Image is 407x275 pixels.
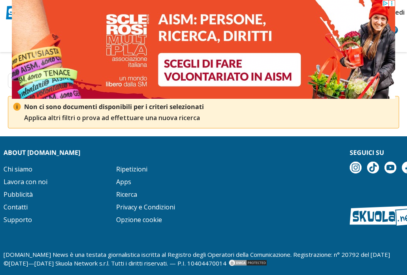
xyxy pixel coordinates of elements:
[350,148,384,157] strong: Seguici su
[4,215,32,224] a: Supporto
[4,148,80,157] strong: About [DOMAIN_NAME]
[384,4,401,21] a: Accedi
[4,177,47,186] a: Lavora con noi
[24,101,204,112] span: Non ci sono documenti disponibili per i criteri selezionati
[116,203,175,211] a: Privacy e Condizioni
[11,77,19,85] img: Filtra filtri mobile
[13,103,21,111] img: Nessun risultato
[4,203,28,211] a: Contatti
[116,190,137,199] a: Ricerca
[367,162,379,173] img: tiktok
[116,177,131,186] a: Apps
[8,73,49,88] button: Filtra5
[4,190,33,199] a: Pubblicità
[350,162,362,173] img: instagram
[116,165,147,173] a: Ripetizioni
[4,165,32,173] a: Chi siamo
[116,215,162,224] a: Opzione cookie
[24,101,204,123] p: Applica altri filtri o prova ad effettuare una nuova ricerca
[228,259,268,267] img: DMCA.com Protection Status
[384,162,396,173] img: youtube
